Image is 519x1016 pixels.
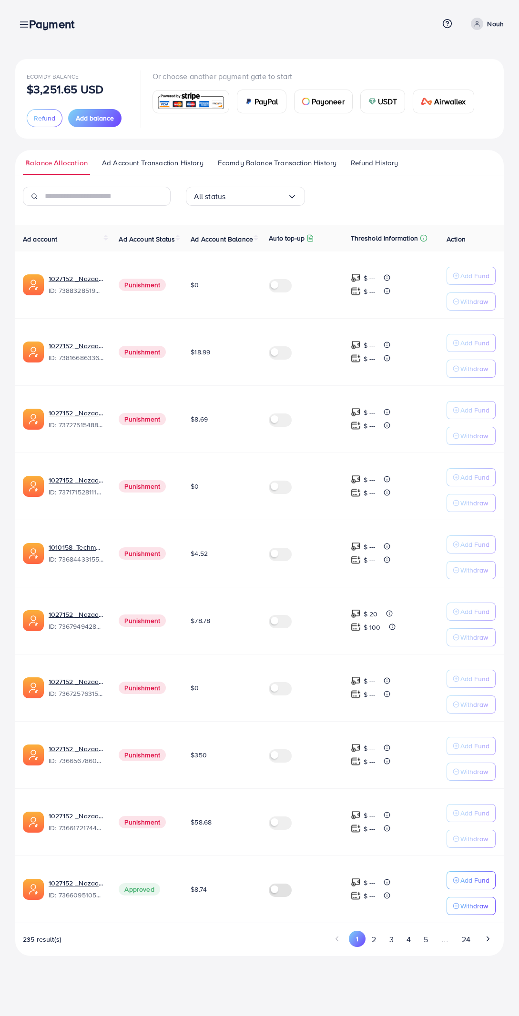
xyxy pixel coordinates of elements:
[49,543,103,552] a: 1010158_Techmanistan pk acc_1715599413927
[49,677,103,699] div: <span class='underline'>1027152 _Nazaagency_016</span></br>7367257631523782657
[194,189,226,204] span: All status
[447,628,496,646] button: Withdraw
[364,823,376,835] p: $ ---
[460,740,489,752] p: Add Fund
[351,286,361,296] img: top-up amount
[447,670,496,688] button: Add Fund
[23,342,44,362] img: ic-ads-acc.e4c84228.svg
[49,408,103,430] div: <span class='underline'>1027152 _Nazaagency_007</span></br>7372751548805726224
[269,232,305,244] p: Auto top-up
[351,689,361,699] img: top-up amount
[351,474,361,484] img: top-up amount
[447,427,496,445] button: Withdraw
[349,931,366,947] button: Go to page 1
[447,468,496,486] button: Add Fund
[351,676,361,686] img: top-up amount
[351,756,361,766] img: top-up amount
[49,878,103,888] a: 1027152 _Nazaagency_006
[27,83,103,95] p: $3,251.65 USD
[487,18,504,30] p: Nouh
[351,609,361,619] img: top-up amount
[49,811,103,833] div: <span class='underline'>1027152 _Nazaagency_018</span></br>7366172174454882305
[364,286,376,297] p: $ ---
[368,98,376,105] img: card
[23,812,44,833] img: ic-ads-acc.e4c84228.svg
[434,96,466,107] span: Airwallex
[351,273,361,283] img: top-up amount
[383,931,400,948] button: Go to page 3
[23,744,44,765] img: ic-ads-acc.e4c84228.svg
[76,113,114,123] span: Add balance
[366,931,383,948] button: Go to page 2
[447,695,496,714] button: Withdraw
[302,98,310,105] img: card
[119,234,175,244] span: Ad Account Status
[447,603,496,621] button: Add Fund
[156,91,226,112] img: card
[417,931,434,948] button: Go to page 5
[413,90,474,113] a: cardAirwallex
[460,606,489,617] p: Add Fund
[49,274,103,283] a: 1027152 _Nazaagency_019
[364,353,376,364] p: $ ---
[49,408,103,418] a: 1027152 _Nazaagency_007
[191,280,199,290] span: $0
[460,430,488,442] p: Withdraw
[364,420,376,432] p: $ ---
[447,292,496,311] button: Withdraw
[447,830,496,848] button: Withdraw
[351,555,361,565] img: top-up amount
[351,542,361,552] img: top-up amount
[364,407,376,418] p: $ ---
[191,817,212,827] span: $58.68
[23,543,44,564] img: ic-ads-acc.e4c84228.svg
[460,900,488,912] p: Withdraw
[191,482,199,491] span: $0
[49,286,103,295] span: ID: 7388328519014645761
[364,675,376,687] p: $ ---
[460,472,489,483] p: Add Fund
[49,353,103,362] span: ID: 7381668633665093648
[460,673,489,684] p: Add Fund
[23,879,44,900] img: ic-ads-acc.e4c84228.svg
[364,743,376,754] p: $ ---
[29,17,82,31] h3: Payment
[364,487,376,499] p: $ ---
[479,931,496,947] button: Go to next page
[49,341,103,351] a: 1027152 _Nazaagency_023
[23,409,44,430] img: ic-ads-acc.e4c84228.svg
[460,270,489,282] p: Add Fund
[191,549,208,558] span: $4.52
[351,488,361,498] img: top-up amount
[27,109,62,127] button: Refund
[351,232,418,244] p: Threshold information
[49,341,103,363] div: <span class='underline'>1027152 _Nazaagency_023</span></br>7381668633665093648
[447,494,496,512] button: Withdraw
[294,90,353,113] a: cardPayoneer
[191,347,210,357] span: $18.99
[378,96,397,107] span: USDT
[364,890,376,902] p: $ ---
[447,535,496,553] button: Add Fund
[447,897,496,915] button: Withdraw
[49,677,103,686] a: 1027152 _Nazaagency_016
[447,234,466,244] span: Action
[364,340,376,351] p: $ ---
[49,689,103,698] span: ID: 7367257631523782657
[49,890,103,900] span: ID: 7366095105679261697
[447,871,496,889] button: Add Fund
[447,267,496,285] button: Add Fund
[49,274,103,296] div: <span class='underline'>1027152 _Nazaagency_019</span></br>7388328519014645761
[351,340,361,350] img: top-up amount
[460,699,488,710] p: Withdraw
[364,810,376,821] p: $ ---
[460,875,489,886] p: Add Fund
[447,737,496,755] button: Add Fund
[460,807,489,819] p: Add Fund
[351,158,398,168] span: Refund History
[245,98,253,105] img: card
[23,274,44,295] img: ic-ads-acc.e4c84228.svg
[49,756,103,765] span: ID: 7366567860828749825
[49,811,103,821] a: 1027152 _Nazaagency_018
[364,756,376,767] p: $ ---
